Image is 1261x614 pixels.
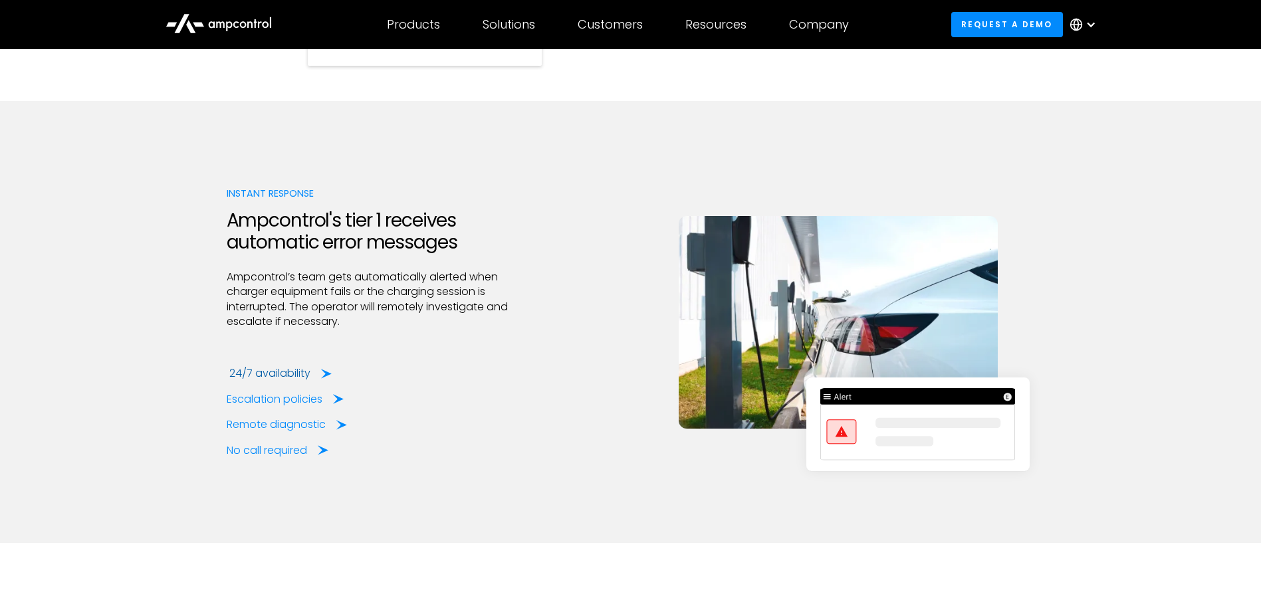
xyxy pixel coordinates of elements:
a: Remote diagnostic [227,417,347,432]
div: INSTANT RESPONSE [227,186,542,201]
div: Solutions [483,17,535,32]
div: Customers [578,17,643,32]
div: Products [387,17,440,32]
div: Resources [685,17,746,32]
div: Escalation policies [227,392,322,407]
h2: Ampcontrol's tier 1 receives automatic error messages [227,209,542,254]
a: Escalation policies [227,392,344,407]
div: No call required [227,443,307,458]
div: Remote diagnostic [227,417,326,432]
a: No call required [227,443,328,458]
div: Company [789,17,849,32]
a: Request a demo [951,12,1063,37]
div: 24/7 availability [229,366,310,381]
a: 24/7 availability [229,366,332,381]
p: Ampcontrol’s team gets automatically alerted when charger equipment fails or the charging session... [227,270,542,330]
